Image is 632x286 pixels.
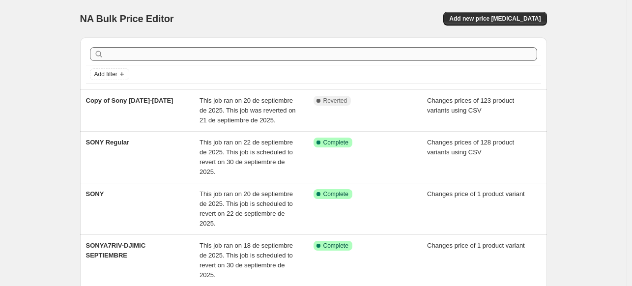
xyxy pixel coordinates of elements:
span: This job ran on 18 de septiembre de 2025. This job is scheduled to revert on 30 de septiembre de ... [200,242,293,279]
span: Changes prices of 123 product variants using CSV [427,97,514,114]
span: Add filter [94,70,117,78]
span: This job ran on 22 de septiembre de 2025. This job is scheduled to revert on 30 de septiembre de ... [200,139,293,175]
span: This job ran on 20 de septiembre de 2025. This job was reverted on 21 de septiembre de 2025. [200,97,296,124]
span: This job ran on 20 de septiembre de 2025. This job is scheduled to revert on 22 de septiembre de ... [200,190,293,227]
span: SONY [86,190,104,198]
span: Changes price of 1 product variant [427,190,525,198]
span: Complete [323,190,348,198]
button: Add filter [90,68,129,80]
button: Add new price [MEDICAL_DATA] [443,12,546,26]
span: Changes price of 1 product variant [427,242,525,249]
span: SONYA7RIV-DJIMIC SEPTIEMBRE [86,242,146,259]
span: NA Bulk Price Editor [80,13,174,24]
span: SONY Regular [86,139,130,146]
span: Reverted [323,97,347,105]
span: Changes prices of 128 product variants using CSV [427,139,514,156]
span: Complete [323,242,348,250]
span: Copy of Sony [DATE]-[DATE] [86,97,173,104]
span: Complete [323,139,348,146]
span: Add new price [MEDICAL_DATA] [449,15,541,23]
